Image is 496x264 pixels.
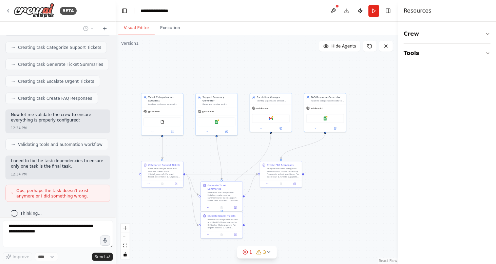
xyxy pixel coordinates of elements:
div: Categorize Support Tickets [148,163,180,167]
div: Create FAQ ResponsesAnalyze the ticket categories and common issues to identify frequently asked ... [260,161,302,188]
div: Escalate Urgent Tickets [208,214,235,218]
img: Google Sheets [323,116,327,120]
button: fit view [121,241,130,250]
div: Analyze categorized tickets to identify frequently asked questions and generate suggested respons... [311,99,344,102]
div: Generate Ticket Summaries [208,184,241,190]
g: Edge from 9ad63ced-2cc2-428c-bca9-e2ca7d940773 to ccbfc692-6cde-4f41-8dd0-f2b6cc8dea8d [186,172,199,196]
div: Generate concise and actionable summaries of customer support tickets, highlighting key customer ... [203,103,235,106]
div: Identify urgent and critical support tickets that require immediate attention and escalate them t... [257,99,290,102]
button: No output available [214,233,229,237]
span: Ops, perhaps the task doesn't exist anymore or I did something wrong. [16,188,104,199]
button: Open in side panel [163,130,182,134]
h4: Resources [404,7,432,15]
button: zoom in [121,224,130,232]
span: gpt-4o-mini [311,107,323,110]
img: Google Sheets [214,120,218,124]
nav: breadcrumb [140,7,174,14]
button: Open in side panel [325,126,345,130]
span: Hide Agents [331,43,356,49]
div: Version 1 [121,41,139,46]
p: Now let me validate the crew to ensure everything is properly configured: [11,112,105,123]
span: Send [95,254,105,260]
button: No output available [274,182,288,186]
div: Ticket Categorization SpecialistAnalyze customer support tickets from {ticket_source} and categor... [141,93,184,135]
button: Improve [3,252,32,261]
span: 3 [263,249,266,256]
button: Start a new chat [99,24,110,33]
button: Tools [404,44,491,63]
button: Execution [155,21,186,35]
span: Creating task Escalate Urgent Tickets [18,79,94,84]
div: FAQ Response Generator [311,95,344,99]
div: Escalation ManagerIdentify urgent and critical support tickets that require immediate attention a... [250,93,292,132]
span: Validating tools and automation workflow [18,142,102,147]
div: BETA [60,7,77,15]
button: Open in side panel [217,130,236,134]
span: Creating task Categorize Support Tickets [18,45,101,50]
div: React Flow controls [121,224,130,259]
div: Categorize Support TicketsRead and analyze customer support tickets from {ticket_source}. For eac... [141,161,184,188]
button: No output available [155,182,169,186]
img: FileReadTool [160,120,164,124]
div: Support Summary Generator [203,95,235,102]
div: Support Summary GeneratorGenerate concise and actionable summaries of customer support tickets, h... [195,93,238,135]
g: Edge from 9ad63ced-2cc2-428c-bca9-e2ca7d940773 to ec9ef865-2513-41fb-826f-a0d3f8aaf3d4 [186,172,258,176]
div: Analyze customer support tickets from {ticket_source} and categorize them by urgency level (Criti... [148,103,181,106]
g: Edge from 9ad63ced-2cc2-428c-bca9-e2ca7d940773 to 1ee325c6-f196-423a-92aa-2b22184b32a4 [186,172,199,227]
span: gpt-4o-mini [256,107,268,110]
g: Edge from ac881b3c-6908-4d82-b814-78277e0b965a to 1ee325c6-f196-423a-92aa-2b22184b32a4 [220,134,272,210]
a: React Flow attribution [379,259,397,263]
g: Edge from 015d4568-43b9-4564-bf9c-6ab2edbe1723 to ccbfc692-6cde-4f41-8dd0-f2b6cc8dea8d [215,134,223,180]
button: Hide right sidebar [383,6,393,16]
div: Escalation Manager [257,95,290,99]
button: Open in side panel [230,206,241,210]
button: Hide Agents [319,41,360,52]
div: FAQ Response GeneratorAnalyze categorized tickets to identify frequently asked questions and gene... [304,93,346,132]
button: Open in side panel [271,126,290,130]
span: Improve [13,254,29,260]
div: Ticket Categorization Specialist [148,95,181,102]
div: 12:34 PM [11,172,105,177]
div: Create FAQ Responses [267,163,294,167]
button: Switch to previous chat [80,24,97,33]
button: Open in side panel [170,182,182,186]
img: Logo [14,3,54,18]
g: Edge from 8d5d2846-39b0-4aa3-b45d-ffa5489218a3 to 9ad63ced-2cc2-428c-bca9-e2ca7d940773 [160,137,164,159]
button: Hide left sidebar [120,6,129,16]
button: Open in side panel [289,182,301,186]
img: Gmail [269,116,273,120]
div: 12:34 PM [11,126,105,131]
button: Open in side panel [230,233,241,237]
div: Based on the categorized tickets, create concise summaries for each support ticket that include: ... [208,191,241,202]
g: Edge from 91a2a08d-5ec6-469d-94e3-f82506be9dcc to ec9ef865-2513-41fb-826f-a0d3f8aaf3d4 [279,134,327,159]
button: Click to speak your automation idea [100,235,110,246]
button: Visual Editor [118,21,155,35]
span: Creating task Generate Ticket Summaries [18,62,103,67]
p: I need to fix the task dependencies to ensure only one task is the final task. [11,158,105,169]
button: Crew [404,24,491,43]
g: Edge from ccbfc692-6cde-4f41-8dd0-f2b6cc8dea8d to ec9ef865-2513-41fb-826f-a0d3f8aaf3d4 [245,172,258,196]
div: Generate Ticket SummariesBased on the categorized tickets, create concise summaries for each supp... [201,181,243,211]
span: 1 [249,249,252,256]
div: Review all categorized tickets and identify those marked as Critical or High urgency. For urgent ... [208,218,241,229]
button: toggle interactivity [121,250,130,259]
button: Send [92,253,113,261]
button: No output available [214,206,229,210]
button: 13 [237,246,277,259]
div: Escalate Urgent TicketsReview all categorized tickets and identify those marked as Critical or Hi... [201,212,243,239]
div: Analyze the ticket categories and common issues to identify frequently asked questions. For each ... [267,167,300,178]
span: gpt-4o-mini [202,110,214,113]
span: Creating task Create FAQ Responses [18,96,92,101]
span: gpt-4o-mini [148,110,160,113]
span: Thinking... [20,211,42,216]
div: Read and analyze customer support tickets from {ticket_source}. For each ticket, determine: 1. Ur... [148,167,181,178]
